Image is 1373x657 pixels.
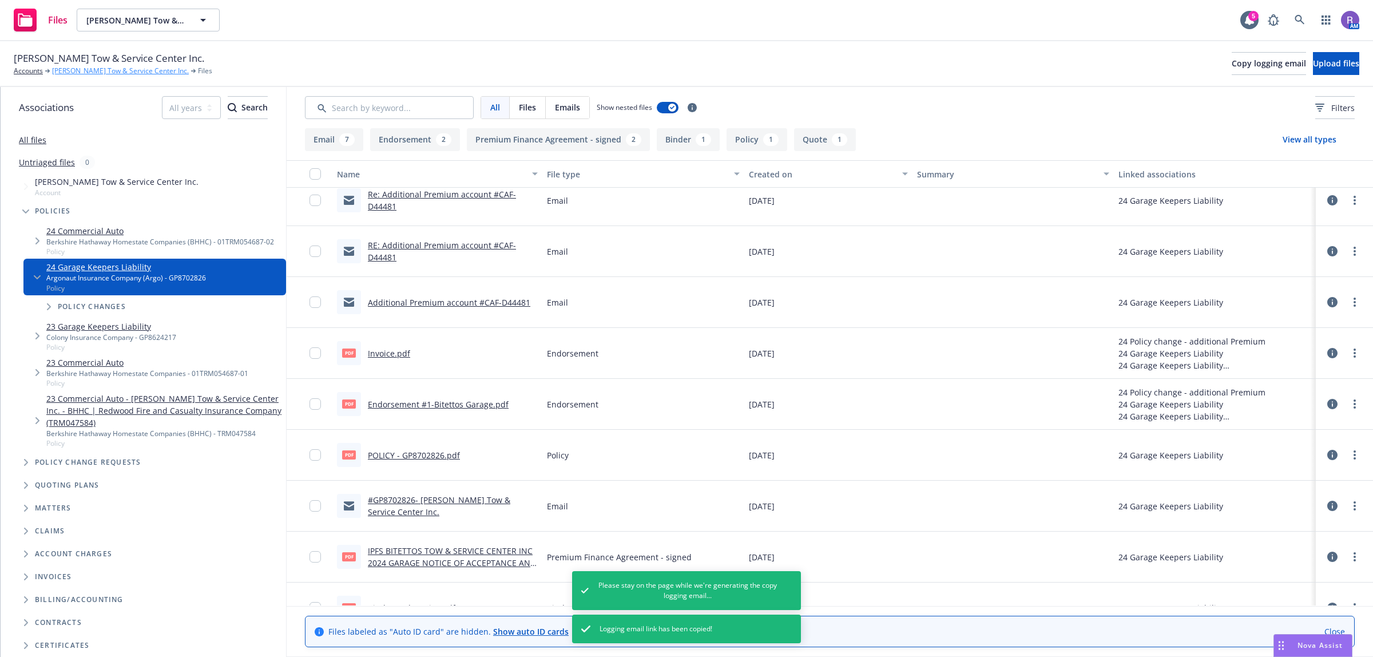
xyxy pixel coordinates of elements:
a: Show auto ID cards [493,626,569,637]
a: more [1348,193,1362,207]
span: Contracts [35,619,82,626]
div: 24 Garage Keepers Liability [1118,500,1223,512]
div: Berkshire Hathaway Homestate Companies - 01TRM054687-01 [46,369,248,378]
span: [DATE] [749,246,775,258]
div: 24 Policy change - additional Premium [1118,386,1265,398]
span: Certificates [35,642,89,649]
span: Files [519,101,536,113]
input: Toggle Row Selected [309,398,321,410]
span: Policy changes [58,303,126,310]
div: 0 [80,156,95,169]
span: [DATE] [749,449,775,461]
a: Search [1288,9,1311,31]
a: [PERSON_NAME] Tow & Service Center Inc. [52,66,189,76]
span: All [490,101,500,113]
a: POLICY - GP8702826.pdf [368,450,460,461]
span: [DATE] [749,500,775,512]
a: more [1348,244,1362,258]
a: Endorsement #1-Bitettos Garage.pdf [368,399,509,410]
span: Account [35,188,199,197]
a: 24 Commercial Auto [46,225,274,237]
span: [DATE] [749,347,775,359]
span: Upload files [1313,58,1359,69]
span: Policy [46,378,248,388]
span: Invoices [35,573,72,580]
a: RE: Additional Premium account #CAF-D44481 [368,240,516,263]
div: Berkshire Hathaway Homestate Companies (BHHC) - TRM047584 [46,429,281,438]
span: Matters [35,505,71,512]
div: 24 Garage Keepers Liability [1118,296,1223,308]
button: Endorsement [370,128,460,151]
a: more [1348,448,1362,462]
button: Linked associations [1114,160,1316,188]
button: Policy [727,128,787,151]
button: Name [332,160,542,188]
span: Account charges [35,551,112,557]
input: Toggle Row Selected [309,296,321,308]
span: Endorsement [547,398,598,410]
div: 24 Policy change - additional Premium [1118,335,1265,347]
span: Associations [19,100,74,115]
div: 2 [626,133,641,146]
button: Upload files [1313,52,1359,75]
button: SearchSearch [228,96,268,119]
div: 24 Garage Keepers Liability [1118,398,1265,410]
div: Argonaut Insurance Company (Argo) - GP8702826 [46,273,206,283]
a: 23 Commercial Auto - [PERSON_NAME] Tow & Service Center Inc. - BHHC | Redwood Fire and Casualty I... [46,393,281,429]
button: Premium Finance Agreement - signed [467,128,650,151]
a: Switch app [1315,9,1338,31]
span: pdf [342,603,356,612]
div: 1 [832,133,847,146]
span: Files [198,66,212,76]
span: Policy [547,449,569,461]
span: Policy [46,283,206,293]
div: 24 Garage Keepers Liability [1118,359,1265,371]
svg: Search [228,103,237,112]
span: Email [547,195,568,207]
div: 7 [339,133,355,146]
span: Policy [46,247,274,256]
span: Logging email link has been copied! [600,624,712,634]
div: 1 [763,133,779,146]
span: Email [547,246,568,258]
span: [PERSON_NAME] Tow & Service Center Inc. [14,51,204,66]
button: Summary [912,160,1114,188]
a: IPFS BITETTOS TOW & SERVICE CENTER INC 2024 GARAGE NOTICE OF ACCEPTANCE AND OF ASSIGNMENT.pdf [368,545,536,580]
span: [DATE] [749,398,775,410]
span: pdf [342,399,356,408]
div: 24 Garage Keepers Liability [1118,246,1223,258]
div: Summary [917,168,1097,180]
button: Email [305,128,363,151]
a: Files [9,4,72,36]
span: Binder [547,602,573,614]
div: Berkshire Hathaway Homestate Companies (BHHC) - 01TRM054687-02 [46,237,274,247]
div: 24 Garage Keepers Liability [1118,410,1265,422]
a: Invoice.pdf [368,348,410,359]
div: Tree Example [1,173,286,588]
button: Filters [1315,96,1355,119]
input: Toggle Row Selected [309,500,321,512]
div: Drag to move [1274,635,1288,656]
input: Toggle Row Selected [309,347,321,359]
div: 24 Garage Keepers Liability [1118,602,1223,614]
span: Filters [1331,102,1355,114]
a: more [1348,550,1362,564]
span: [PERSON_NAME] Tow & Service Center Inc. [35,176,199,188]
button: Copy logging email [1232,52,1306,75]
div: 1 [696,133,711,146]
span: Filters [1315,102,1355,114]
input: Search by keyword... [305,96,474,119]
span: [DATE] [749,195,775,207]
span: pdf [342,349,356,357]
span: Email [547,296,568,308]
span: Premium Finance Agreement - signed [547,551,692,563]
div: 5 [1248,11,1259,21]
span: Files [48,15,68,25]
span: Claims [35,528,65,535]
div: 24 Garage Keepers Liability [1118,347,1265,359]
span: Email [547,500,568,512]
span: Policy [46,342,176,352]
a: Report a Bug [1262,9,1285,31]
span: Show nested files [597,102,652,112]
span: Nova Assist [1297,640,1343,650]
